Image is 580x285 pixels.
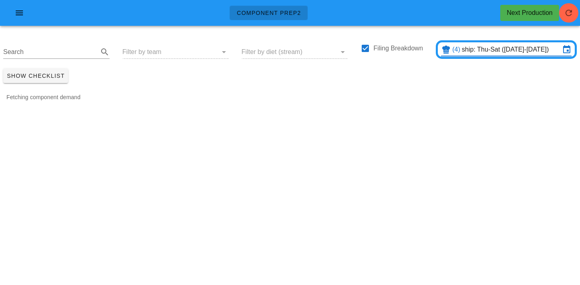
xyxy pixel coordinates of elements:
span: Component Prep2 [236,10,301,16]
a: Component Prep2 [230,6,308,20]
div: (4) [452,46,462,54]
button: Show Checklist [3,69,68,83]
div: Next Production [507,8,553,18]
label: Filing Breakdown [373,44,423,52]
span: Show Checklist [6,73,65,79]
